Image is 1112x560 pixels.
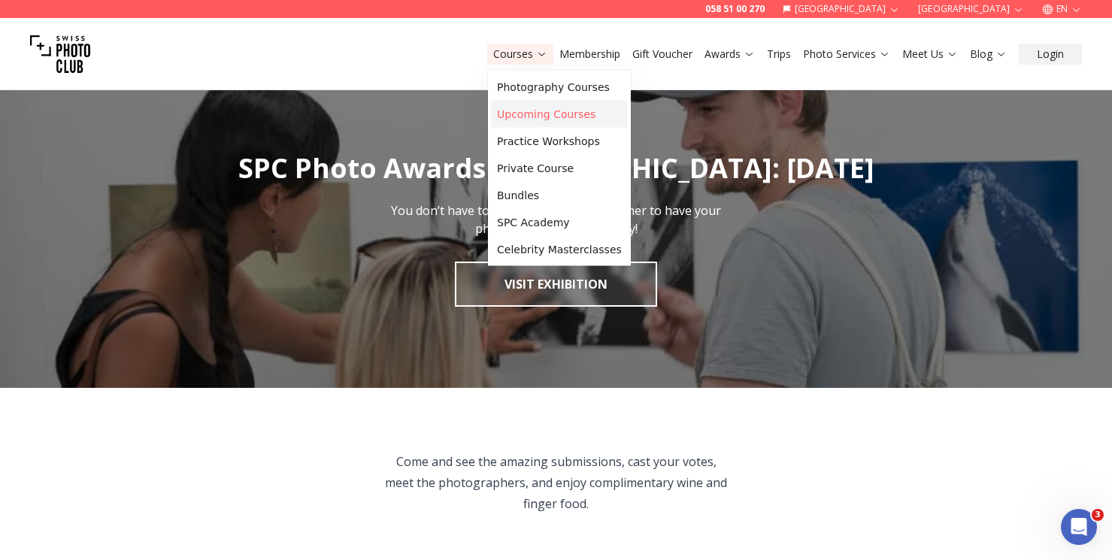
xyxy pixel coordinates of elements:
[896,44,964,65] button: Meet Us
[970,47,1007,62] a: Blog
[487,44,553,65] button: Courses
[767,47,791,62] a: Trips
[491,155,628,182] a: Private Course
[705,3,765,15] a: 058 51 00 270
[761,44,797,65] button: Trips
[964,44,1013,65] button: Blog
[491,209,628,236] a: SPC Academy
[455,262,657,307] a: Visit Exhibition
[388,201,725,238] p: You don’t have to be a famous photographer to have your photos exhibited in a gallery!
[30,24,90,84] img: Swiss photo club
[1019,44,1082,65] button: Login
[384,451,728,514] p: Come and see the amazing submissions, cast your votes, meet the photographers, and enjoy complime...
[491,101,628,128] a: Upcoming Courses
[1092,509,1104,521] span: 3
[491,74,628,101] a: Photography Courses
[626,44,698,65] button: Gift Voucher
[491,128,628,155] a: Practice Workshops
[491,236,628,263] a: Celebrity Masterclasses
[491,182,628,209] a: Bundles
[1061,509,1097,545] iframe: Intercom live chat
[704,47,755,62] a: Awards
[797,44,896,65] button: Photo Services
[493,47,547,62] a: Courses
[698,44,761,65] button: Awards
[559,47,620,62] a: Membership
[902,47,958,62] a: Meet Us
[803,47,890,62] a: Photo Services
[632,47,692,62] a: Gift Voucher
[553,44,626,65] button: Membership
